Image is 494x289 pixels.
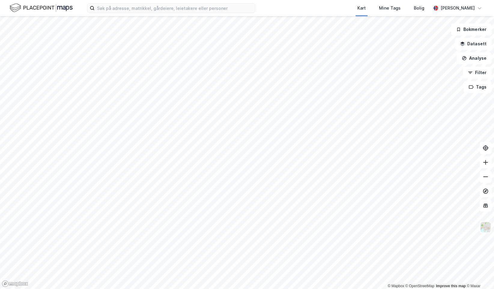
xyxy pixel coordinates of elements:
[436,284,466,288] a: Improve this map
[464,260,494,289] iframe: Chat Widget
[463,67,492,79] button: Filter
[388,284,404,288] a: Mapbox
[10,3,73,13] img: logo.f888ab2527a4732fd821a326f86c7f29.svg
[414,5,424,12] div: Bolig
[480,221,491,233] img: Z
[455,38,492,50] button: Datasett
[95,4,255,13] input: Søk på adresse, matrikkel, gårdeiere, leietakere eller personer
[464,81,492,93] button: Tags
[357,5,366,12] div: Kart
[379,5,401,12] div: Mine Tags
[441,5,475,12] div: [PERSON_NAME]
[405,284,435,288] a: OpenStreetMap
[451,23,492,35] button: Bokmerker
[2,280,28,287] a: Mapbox homepage
[457,52,492,64] button: Analyse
